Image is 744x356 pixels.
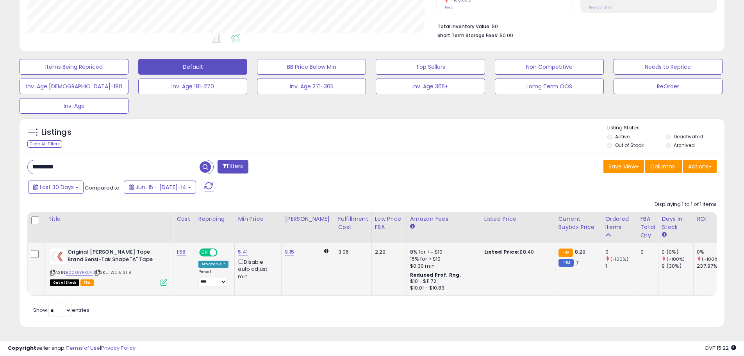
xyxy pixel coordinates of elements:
small: Amazon Fees. [410,223,415,230]
button: Inv. Age 271-365 [257,79,366,94]
span: Last 30 Days [40,183,74,191]
a: 5.41 [238,248,248,256]
span: | SKU: Walk ST B [94,269,131,275]
a: Terms of Use [67,344,100,352]
span: ON [200,249,210,256]
button: Inv. Age [DEMOGRAPHIC_DATA]-180 [20,79,128,94]
button: Jun-15 - [DATE]-14 [124,181,196,194]
button: Filters [218,160,248,174]
div: Clear All Filters [27,140,62,148]
a: Privacy Policy [101,344,136,352]
button: Non Competitive [495,59,604,75]
div: 0% [697,249,728,256]
b: Reduced Prof. Rng. [410,272,461,278]
div: Title [48,215,170,223]
a: 9.15 [285,248,294,256]
button: Last 30 Days [28,181,84,194]
div: 15% for > $10 [410,256,475,263]
small: (-100%) [667,256,685,262]
span: Compared to: [85,184,121,191]
button: BB Price Below Min [257,59,366,75]
button: Save View [603,160,644,173]
div: 237.97% [697,263,728,270]
div: Cost [177,215,192,223]
small: Prev: 1 [445,5,455,10]
span: FBA [80,279,94,286]
small: FBM [558,259,574,267]
small: Days In Stock. [662,231,666,238]
a: 1.58 [177,248,186,256]
small: (-100%) [610,256,628,262]
div: Disable auto adjust min [238,258,275,280]
div: $10.01 - $10.83 [410,285,475,292]
div: $0.30 min [410,263,475,270]
div: 0 [641,249,653,256]
span: OFF [216,249,229,256]
div: 8% for <= $10 [410,249,475,256]
button: Inv. Age 181-270 [138,79,247,94]
button: Inv. Age [20,98,128,114]
button: Default [138,59,247,75]
div: Amazon AI * [198,261,229,268]
button: Items Being Repriced [20,59,128,75]
div: Current Buybox Price [558,215,599,231]
b: Total Inventory Value: [437,23,491,30]
button: Actions [683,160,717,173]
div: Displaying 1 to 1 of 1 items [655,201,717,208]
button: Inv. Age 365+ [376,79,485,94]
div: $10 - $11.72 [410,278,475,285]
span: $0.00 [500,32,513,39]
div: 0 [605,249,637,256]
div: [PERSON_NAME] [285,215,331,223]
div: Listed Price [484,215,552,223]
img: 31g2wm-oayL._SL40_.jpg [50,249,66,264]
small: (-100%) [702,256,720,262]
strong: Copyright [8,344,36,352]
button: Lomg Term OOS [495,79,604,94]
span: 8.29 [575,248,586,256]
div: ROI [697,215,725,223]
div: 3.06 [338,249,366,256]
div: FBA Total Qty [641,215,655,240]
li: $0 [437,21,711,30]
b: Original [PERSON_NAME] Tape Brand Sensi-Tak Shape "A" Tape [68,249,162,265]
small: FBA [558,249,573,257]
div: 1 [605,263,637,270]
span: 7 [576,259,578,267]
button: ReOrder [614,79,723,94]
div: Low Price FBA [375,215,403,231]
label: Archived [674,142,695,148]
label: Deactivated [674,133,703,140]
div: Min Price [238,215,278,223]
button: Needs to Reprice [614,59,723,75]
button: Columns [645,160,682,173]
button: Top Sellers [376,59,485,75]
div: 0 (0%) [662,249,693,256]
span: Columns [650,163,675,170]
h5: Listings [41,127,71,138]
div: Ordered Items [605,215,634,231]
label: Out of Stock [615,142,644,148]
div: Amazon Fees [410,215,478,223]
div: Preset: [198,269,229,287]
div: seller snap | | [8,345,136,352]
p: Listing States: [607,124,724,132]
div: ASIN: [50,249,167,285]
span: Jun-15 - [DATE]-14 [136,183,186,191]
div: $8.40 [484,249,549,256]
b: Listed Price: [484,248,520,256]
div: Repricing [198,215,232,223]
span: Show: entries [33,306,89,314]
label: Active [615,133,630,140]
div: Days In Stock [662,215,690,231]
a: B000IYPX0K [66,269,93,276]
span: 2025-08-14 15:22 GMT [705,344,736,352]
b: Short Term Storage Fees: [437,32,498,39]
span: All listings that are currently out of stock and unavailable for purchase on Amazon [50,279,79,286]
div: 2.29 [375,249,401,256]
div: 9 (30%) [662,263,693,270]
small: Prev: 237.97% [589,5,612,10]
div: Fulfillment Cost [338,215,368,231]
